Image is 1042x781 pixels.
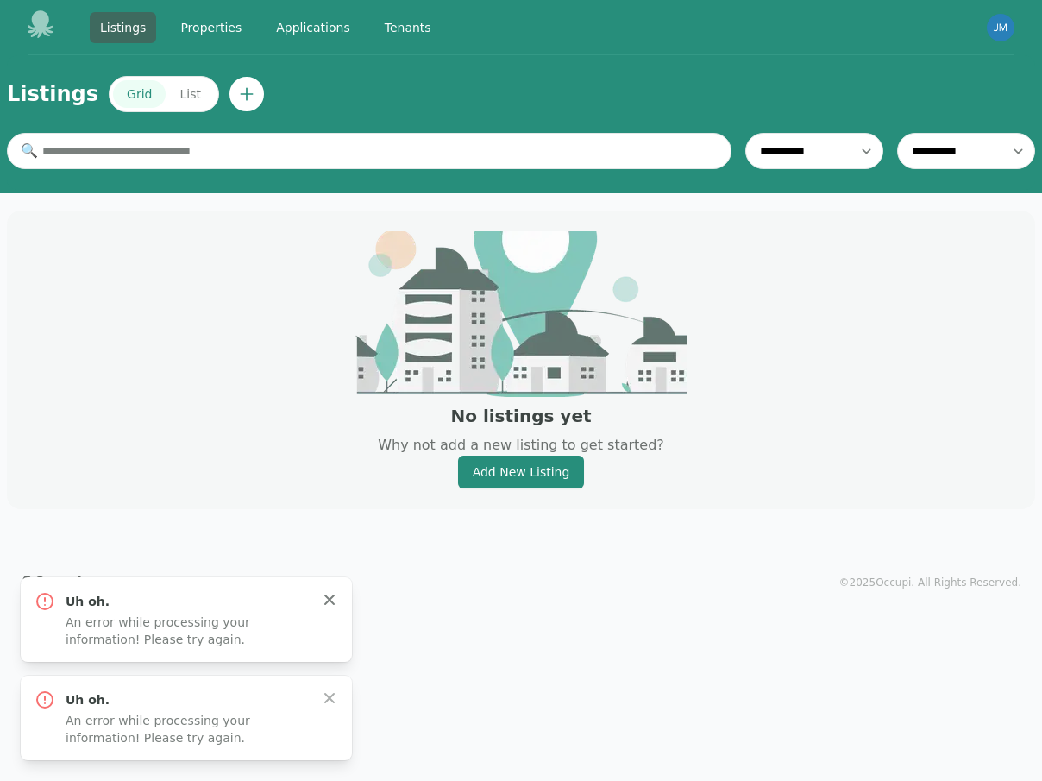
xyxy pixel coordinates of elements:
[90,12,156,43] a: Listings
[232,569,330,596] a: Terms of Use
[170,12,252,43] a: Properties
[378,435,664,456] p: Why not add a new listing to get started?
[450,404,591,428] h3: No listings yet
[116,569,218,596] a: Privacy Policy
[229,77,264,111] button: Create new listing
[66,614,307,648] p: An error while processing your information! Please try again.
[166,80,214,108] button: List
[66,712,307,746] p: An error while processing your information! Please try again.
[839,576,1021,589] p: © 2025 Occupi. All Rights Reserved.
[374,12,442,43] a: Tenants
[113,80,166,108] button: Grid
[458,456,585,488] a: Add New Listing
[7,80,98,108] h1: Listings
[66,593,307,610] p: Uh oh.
[266,12,361,43] a: Applications
[355,231,687,397] img: empty_state_image
[66,691,307,709] p: Uh oh.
